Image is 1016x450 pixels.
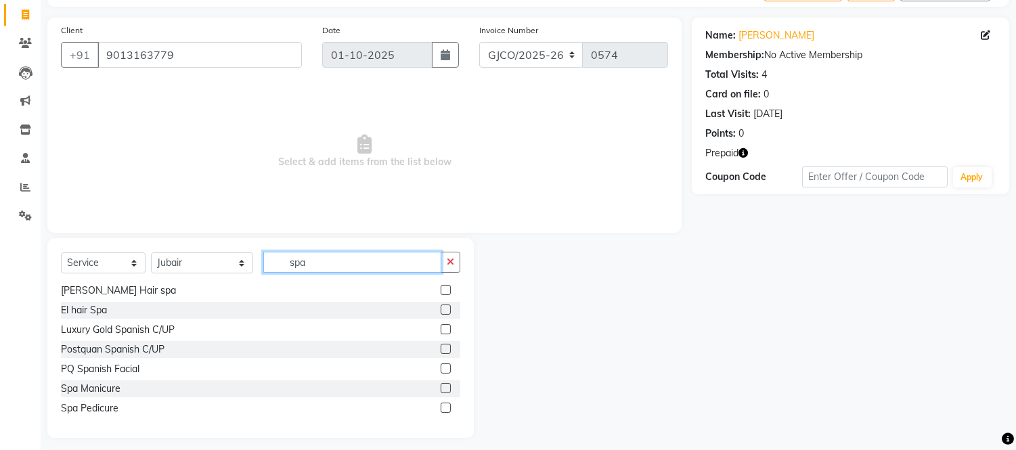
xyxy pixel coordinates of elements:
[61,401,118,415] div: Spa Pedicure
[61,84,668,219] span: Select & add items from the list below
[61,42,99,68] button: +91
[738,127,744,141] div: 0
[97,42,302,68] input: Search by Name/Mobile/Email/Code
[705,146,738,160] span: Prepaid
[738,28,814,43] a: [PERSON_NAME]
[61,24,83,37] label: Client
[705,87,761,102] div: Card on file:
[705,107,751,121] div: Last Visit:
[61,284,176,298] div: [PERSON_NAME] Hair spa
[705,127,736,141] div: Points:
[761,68,767,82] div: 4
[705,68,759,82] div: Total Visits:
[61,323,175,337] div: Luxury Gold Spanish C/UP
[753,107,782,121] div: [DATE]
[61,342,164,357] div: Postquan Spanish C/UP
[953,167,992,187] button: Apply
[479,24,538,37] label: Invoice Number
[764,87,769,102] div: 0
[61,382,120,396] div: Spa Manicure
[705,28,736,43] div: Name:
[61,303,107,317] div: El hair Spa
[61,362,139,376] div: PQ Spanish Facial
[705,48,764,62] div: Membership:
[802,166,947,187] input: Enter Offer / Coupon Code
[705,48,996,62] div: No Active Membership
[322,24,340,37] label: Date
[705,170,802,184] div: Coupon Code
[263,252,441,273] input: Search or Scan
